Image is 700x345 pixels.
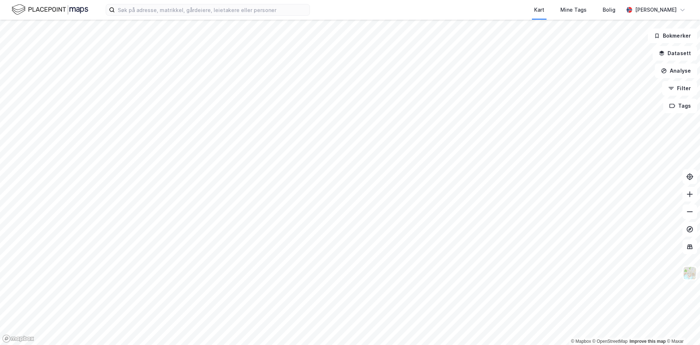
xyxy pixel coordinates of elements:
[571,339,591,344] a: Mapbox
[560,5,587,14] div: Mine Tags
[655,64,697,78] button: Analyse
[2,334,34,343] a: Mapbox homepage
[663,99,697,113] button: Tags
[653,46,697,61] button: Datasett
[12,3,88,16] img: logo.f888ab2527a4732fd821a326f86c7f29.svg
[635,5,677,14] div: [PERSON_NAME]
[664,310,700,345] div: Kontrollprogram for chat
[664,310,700,345] iframe: Chat Widget
[648,28,697,43] button: Bokmerker
[115,4,310,15] input: Søk på adresse, matrikkel, gårdeiere, leietakere eller personer
[534,5,544,14] div: Kart
[603,5,615,14] div: Bolig
[592,339,628,344] a: OpenStreetMap
[683,266,697,280] img: Z
[662,81,697,96] button: Filter
[630,339,666,344] a: Improve this map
